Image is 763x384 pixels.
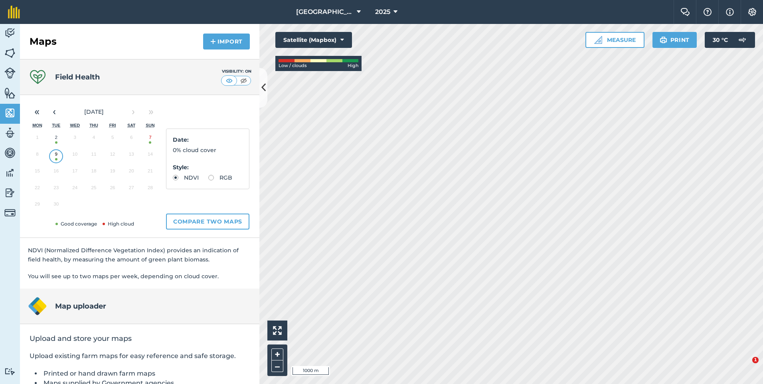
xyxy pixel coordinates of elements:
img: svg+xml;base64,PD94bWwgdmVyc2lvbj0iMS4wIiBlbmNvZGluZz0idXRmLTgiPz4KPCEtLSBHZW5lcmF0b3I6IEFkb2JlIE... [4,207,16,218]
button: 4 September 2025 [84,131,103,148]
button: 7 September 2025 [141,131,160,148]
button: 6 September 2025 [122,131,141,148]
button: 26 September 2025 [103,181,122,198]
img: svg+xml;base64,PD94bWwgdmVyc2lvbj0iMS4wIiBlbmNvZGluZz0idXRmLTgiPz4KPCEtLSBHZW5lcmF0b3I6IEFkb2JlIE... [4,187,16,199]
span: High cloud [101,221,134,227]
button: 8 September 2025 [28,148,47,164]
button: 30 September 2025 [47,198,65,214]
img: svg+xml;base64,PD94bWwgdmVyc2lvbj0iMS4wIiBlbmNvZGluZz0idXRmLTgiPz4KPCEtLSBHZW5lcmF0b3I6IEFkb2JlIE... [734,32,750,48]
img: svg+xml;base64,PHN2ZyB4bWxucz0iaHR0cDovL3d3dy53My5vcmcvMjAwMC9zdmciIHdpZHRoPSIxNCIgaGVpZ2h0PSIyNC... [210,37,216,46]
button: » [142,103,160,121]
img: svg+xml;base64,PD94bWwgdmVyc2lvbj0iMS4wIiBlbmNvZGluZz0idXRmLTgiPz4KPCEtLSBHZW5lcmF0b3I6IEFkb2JlIE... [4,147,16,159]
img: A cog icon [747,8,757,16]
span: [GEOGRAPHIC_DATA][PERSON_NAME] [296,7,354,17]
p: 0% cloud cover [173,146,243,154]
button: 25 September 2025 [84,181,103,198]
img: svg+xml;base64,PHN2ZyB4bWxucz0iaHR0cDovL3d3dy53My5vcmcvMjAwMC9zdmciIHdpZHRoPSIxOSIgaGVpZ2h0PSIyNC... [660,35,667,45]
button: Satellite (Mapbox) [275,32,352,48]
abbr: Saturday [127,123,135,128]
button: 24 September 2025 [65,181,84,198]
strong: Style : [173,164,189,171]
abbr: Tuesday [52,123,60,128]
button: – [271,360,283,372]
button: › [125,103,142,121]
button: 30 °C [705,32,755,48]
button: + [271,348,283,360]
img: fieldmargin Logo [8,6,20,18]
img: svg+xml;base64,PD94bWwgdmVyc2lvbj0iMS4wIiBlbmNvZGluZz0idXRmLTgiPz4KPCEtLSBHZW5lcmF0b3I6IEFkb2JlIE... [4,27,16,39]
button: 9 September 2025 [47,148,65,164]
img: svg+xml;base64,PHN2ZyB4bWxucz0iaHR0cDovL3d3dy53My5vcmcvMjAwMC9zdmciIHdpZHRoPSI1NiIgaGVpZ2h0PSI2MC... [4,87,16,99]
button: [DATE] [63,103,125,121]
img: A question mark icon [703,8,712,16]
span: Good coverage [54,221,97,227]
h4: Field Health [55,71,100,83]
p: You will see up to two maps per week, depending on cloud cover. [28,272,251,281]
button: 16 September 2025 [47,164,65,181]
button: 27 September 2025 [122,181,141,198]
abbr: Thursday [89,123,98,128]
img: svg+xml;base64,PD94bWwgdmVyc2lvbj0iMS4wIiBlbmNvZGluZz0idXRmLTgiPz4KPCEtLSBHZW5lcmF0b3I6IEFkb2JlIE... [4,127,16,139]
span: Low / clouds [279,62,307,69]
button: « [28,103,45,121]
iframe: Intercom live chat [736,357,755,376]
img: svg+xml;base64,PHN2ZyB4bWxucz0iaHR0cDovL3d3dy53My5vcmcvMjAwMC9zdmciIHdpZHRoPSI1MCIgaGVpZ2h0PSI0MC... [224,77,234,85]
button: 19 September 2025 [103,164,122,181]
button: Measure [585,32,644,48]
button: Compare two maps [166,214,249,230]
button: Print [652,32,697,48]
button: 18 September 2025 [84,164,103,181]
strong: Date : [173,136,189,143]
span: 2025 [375,7,390,17]
abbr: Monday [32,123,42,128]
button: 21 September 2025 [141,164,160,181]
button: 28 September 2025 [141,181,160,198]
li: Printed or hand drawn farm maps [42,369,250,378]
img: Ruler icon [594,36,602,44]
span: [DATE] [84,108,104,115]
span: 30 ° C [713,32,728,48]
abbr: Sunday [146,123,154,128]
span: 1 [752,357,759,363]
p: Upload existing farm maps for easy reference and safe storage. [30,351,250,361]
img: svg+xml;base64,PD94bWwgdmVyc2lvbj0iMS4wIiBlbmNvZGluZz0idXRmLTgiPz4KPCEtLSBHZW5lcmF0b3I6IEFkb2JlIE... [4,368,16,375]
img: Map uploader logo [28,297,47,316]
button: 1 September 2025 [28,131,47,148]
h2: Maps [30,35,57,48]
abbr: Friday [109,123,116,128]
button: 23 September 2025 [47,181,65,198]
h4: Map uploader [55,301,106,312]
button: Import [203,34,250,49]
div: Visibility: On [221,68,251,75]
button: 15 September 2025 [28,164,47,181]
span: High [348,62,358,69]
p: NDVI (Normalized Difference Vegetation Index) provides an indication of field health, by measurin... [28,246,251,264]
img: svg+xml;base64,PHN2ZyB4bWxucz0iaHR0cDovL3d3dy53My5vcmcvMjAwMC9zdmciIHdpZHRoPSI1NiIgaGVpZ2h0PSI2MC... [4,107,16,119]
button: 12 September 2025 [103,148,122,164]
button: 11 September 2025 [84,148,103,164]
button: 2 September 2025 [47,131,65,148]
button: ‹ [45,103,63,121]
img: Four arrows, one pointing top left, one top right, one bottom right and the last bottom left [273,326,282,335]
button: 5 September 2025 [103,131,122,148]
img: Two speech bubbles overlapping with the left bubble in the forefront [680,8,690,16]
button: 13 September 2025 [122,148,141,164]
h2: Upload and store your maps [30,334,250,343]
button: 3 September 2025 [65,131,84,148]
img: svg+xml;base64,PD94bWwgdmVyc2lvbj0iMS4wIiBlbmNvZGluZz0idXRmLTgiPz4KPCEtLSBHZW5lcmF0b3I6IEFkb2JlIE... [4,67,16,79]
img: svg+xml;base64,PHN2ZyB4bWxucz0iaHR0cDovL3d3dy53My5vcmcvMjAwMC9zdmciIHdpZHRoPSI1NiIgaGVpZ2h0PSI2MC... [4,47,16,59]
button: 10 September 2025 [65,148,84,164]
label: NDVI [173,175,199,180]
button: 20 September 2025 [122,164,141,181]
abbr: Wednesday [70,123,80,128]
img: svg+xml;base64,PD94bWwgdmVyc2lvbj0iMS4wIiBlbmNvZGluZz0idXRmLTgiPz4KPCEtLSBHZW5lcmF0b3I6IEFkb2JlIE... [4,167,16,179]
button: 14 September 2025 [141,148,160,164]
label: RGB [208,175,232,180]
button: 29 September 2025 [28,198,47,214]
button: 17 September 2025 [65,164,84,181]
img: svg+xml;base64,PHN2ZyB4bWxucz0iaHR0cDovL3d3dy53My5vcmcvMjAwMC9zdmciIHdpZHRoPSI1MCIgaGVpZ2h0PSI0MC... [239,77,249,85]
button: 22 September 2025 [28,181,47,198]
img: svg+xml;base64,PHN2ZyB4bWxucz0iaHR0cDovL3d3dy53My5vcmcvMjAwMC9zdmciIHdpZHRoPSIxNyIgaGVpZ2h0PSIxNy... [726,7,734,17]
